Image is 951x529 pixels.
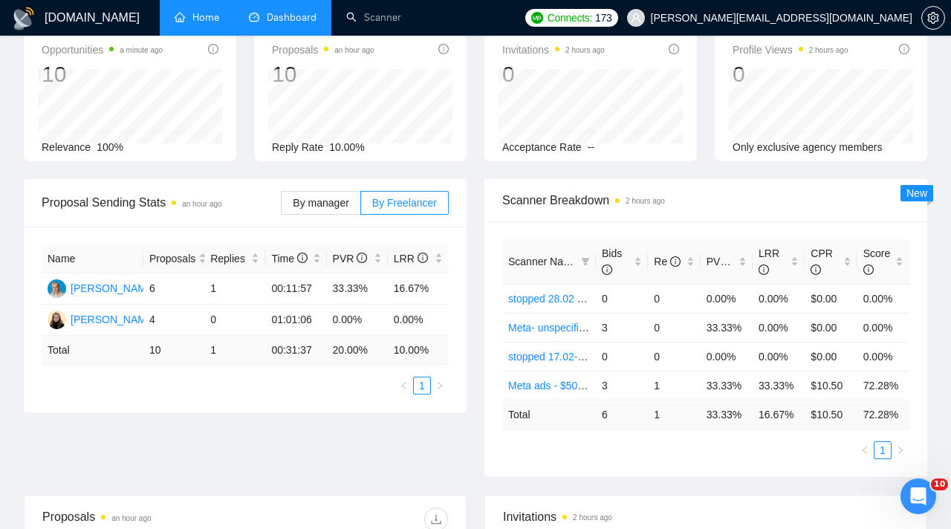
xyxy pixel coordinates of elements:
[502,41,605,59] span: Invitations
[388,305,449,336] td: 0.00%
[581,257,590,266] span: filter
[863,247,891,276] span: Score
[503,507,909,526] span: Invitations
[394,253,428,264] span: LRR
[896,446,905,455] span: right
[48,282,156,293] a: AS[PERSON_NAME]
[733,141,883,153] span: Only exclusive agency members
[329,141,364,153] span: 10.00%
[565,46,605,54] time: 2 hours ago
[588,141,594,153] span: --
[293,197,348,209] span: By manager
[733,41,848,59] span: Profile Views
[508,351,793,363] a: stopped 17.02- Meta ads - ecommerce/cases/ hook- ROAS3+
[921,6,945,30] button: setting
[595,10,611,26] span: 173
[805,400,857,429] td: $ 10.50
[425,513,447,525] span: download
[669,44,679,54] span: info-circle
[372,197,437,209] span: By Freelancer
[753,284,805,313] td: 0.00%
[413,377,431,395] li: 1
[759,247,779,276] span: LRR
[931,478,948,490] span: 10
[42,336,143,365] td: Total
[346,11,401,24] a: searchScanner
[334,46,374,54] time: an hour ago
[857,342,909,371] td: 0.00%
[508,322,667,334] a: Meta- unspecified - Feedback+ -AI
[596,313,648,342] td: 3
[508,256,577,267] span: Scanner Name
[626,197,665,205] time: 2 hours ago
[759,264,769,275] span: info-circle
[701,371,753,400] td: 33.33%
[753,313,805,342] td: 0.00%
[204,336,265,365] td: 1
[811,264,821,275] span: info-circle
[502,400,596,429] td: Total
[648,342,700,371] td: 0
[97,141,123,153] span: 100%
[435,381,444,390] span: right
[654,256,681,267] span: Re
[856,441,874,459] li: Previous Page
[502,141,582,153] span: Acceptance Rate
[71,280,156,296] div: [PERSON_NAME]
[143,273,204,305] td: 6
[596,371,648,400] td: 3
[701,284,753,313] td: 0.00%
[265,336,326,365] td: 00:31:37
[272,60,374,88] div: 10
[388,273,449,305] td: 16.67%
[892,441,909,459] button: right
[143,244,204,273] th: Proposals
[753,371,805,400] td: 33.33%
[811,247,833,276] span: CPR
[48,313,156,325] a: TB[PERSON_NAME]
[208,44,218,54] span: info-circle
[548,10,592,26] span: Connects:
[857,400,909,429] td: 72.28 %
[120,46,163,54] time: a minute ago
[730,256,741,267] span: info-circle
[175,11,219,24] a: homeHome
[272,41,374,59] span: Proposals
[701,400,753,429] td: 33.33 %
[753,342,805,371] td: 0.00%
[922,12,944,24] span: setting
[111,514,151,522] time: an hour ago
[388,336,449,365] td: 10.00 %
[204,305,265,336] td: 0
[143,305,204,336] td: 4
[753,400,805,429] td: 16.67 %
[400,381,409,390] span: left
[42,193,281,212] span: Proposal Sending Stats
[395,377,413,395] button: left
[863,264,874,275] span: info-circle
[42,244,143,273] th: Name
[874,442,891,458] a: 1
[857,371,909,400] td: 72.28%
[357,253,367,263] span: info-circle
[906,187,927,199] span: New
[707,256,741,267] span: PVR
[860,446,869,455] span: left
[204,273,265,305] td: 1
[48,311,66,329] img: TB
[596,284,648,313] td: 0
[143,336,204,365] td: 10
[265,305,326,336] td: 01:01:06
[42,41,163,59] span: Opportunities
[395,377,413,395] li: Previous Page
[805,371,857,400] td: $10.50
[508,380,732,392] a: Meta ads - $500+/$30+ - Feedback+/cost1k+ -AI
[701,313,753,342] td: 33.33%
[267,11,317,24] span: Dashboard
[42,141,91,153] span: Relevance
[857,284,909,313] td: 0.00%
[573,513,612,522] time: 2 hours ago
[648,400,700,429] td: 1
[805,313,857,342] td: $0.00
[631,13,641,23] span: user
